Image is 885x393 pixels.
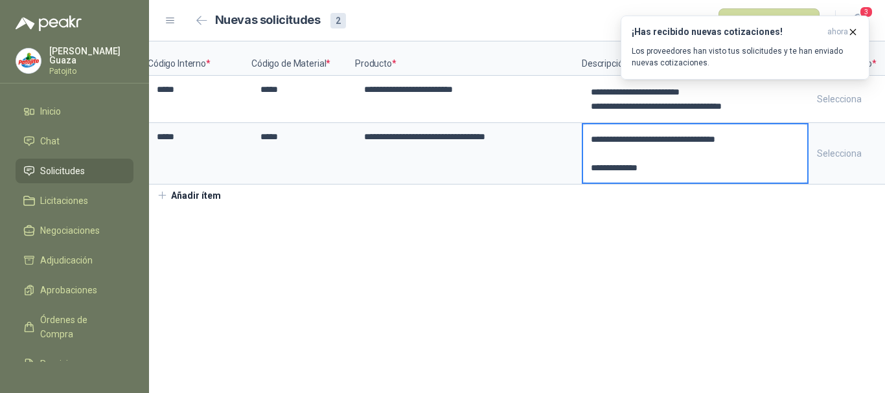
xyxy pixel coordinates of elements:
a: Inicio [16,99,133,124]
img: Logo peakr [16,16,82,31]
p: Código Interno [148,41,251,76]
p: Patojito [49,67,133,75]
button: Publicar solicitudes [718,8,820,33]
a: Remisiones [16,352,133,376]
div: 2 [330,13,346,28]
span: Adjudicación [40,253,93,267]
span: Remisiones [40,357,88,371]
p: [PERSON_NAME] Guaza [49,47,133,65]
h3: ¡Has recibido nuevas cotizaciones! [632,27,822,38]
span: Negociaciones [40,223,100,238]
button: 3 [846,9,869,32]
a: Solicitudes [16,159,133,183]
span: Aprobaciones [40,283,97,297]
button: Añadir ítem [149,185,229,207]
button: ¡Has recibido nuevas cotizaciones!ahora Los proveedores han visto tus solicitudes y te han enviad... [621,16,869,80]
span: ahora [827,27,848,38]
p: Producto [355,41,582,76]
span: Chat [40,134,60,148]
h2: Nuevas solicitudes [215,11,321,30]
a: Chat [16,129,133,153]
a: Negociaciones [16,218,133,243]
span: Inicio [40,104,61,118]
p: Los proveedores han visto tus solicitudes y te han enviado nuevas cotizaciones. [632,45,858,69]
span: Órdenes de Compra [40,313,121,341]
span: Solicitudes [40,164,85,178]
a: Aprobaciones [16,278,133,302]
img: Company Logo [16,49,41,73]
span: 3 [859,6,873,18]
a: Licitaciones [16,188,133,213]
p: Descripción [582,41,809,76]
a: Órdenes de Compra [16,308,133,346]
p: Código de Material [251,41,355,76]
span: Licitaciones [40,194,88,208]
a: Adjudicación [16,248,133,273]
